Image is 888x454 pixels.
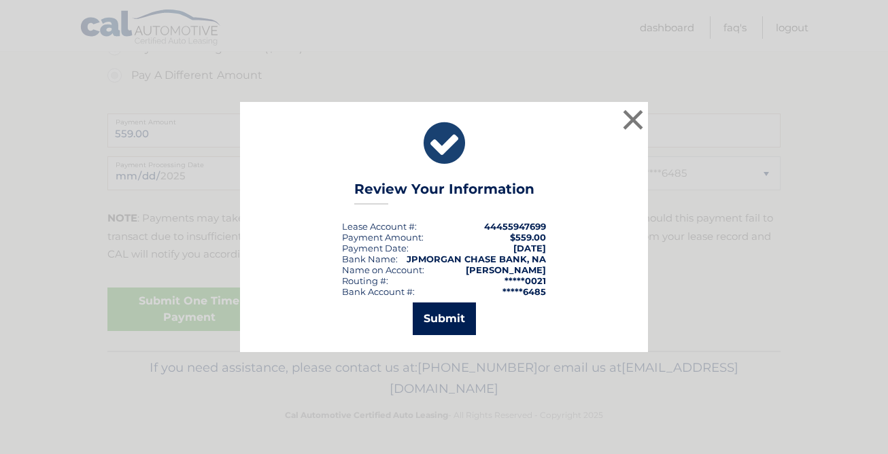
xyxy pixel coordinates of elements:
span: $559.00 [510,232,546,243]
div: Payment Amount: [342,232,424,243]
h3: Review Your Information [354,181,534,205]
strong: JPMORGAN CHASE BANK, NA [407,254,546,264]
button: Submit [413,302,476,335]
button: × [619,106,647,133]
span: Payment Date [342,243,407,254]
div: : [342,243,409,254]
div: Bank Name: [342,254,398,264]
div: Lease Account #: [342,221,417,232]
div: Name on Account: [342,264,424,275]
strong: [PERSON_NAME] [466,264,546,275]
div: Routing #: [342,275,388,286]
strong: 44455947699 [484,221,546,232]
div: Bank Account #: [342,286,415,297]
span: [DATE] [513,243,546,254]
